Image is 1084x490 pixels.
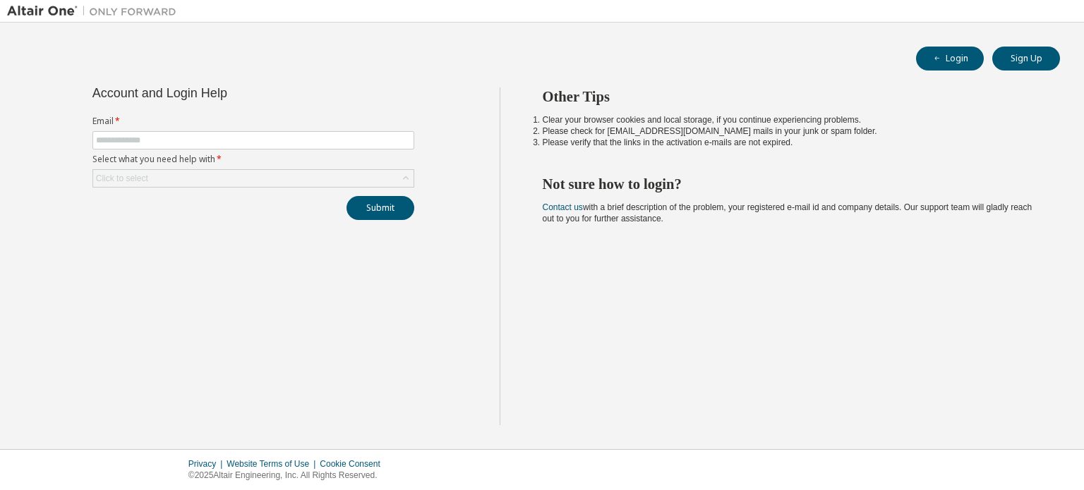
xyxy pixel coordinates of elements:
div: Website Terms of Use [227,458,320,470]
label: Email [92,116,414,127]
button: Sign Up [992,47,1060,71]
div: Privacy [188,458,227,470]
span: with a brief description of the problem, your registered e-mail id and company details. Our suppo... [543,202,1032,223]
div: Cookie Consent [320,458,388,470]
h2: Not sure how to login? [543,175,1035,193]
div: Click to select [96,173,148,184]
p: © 2025 Altair Engineering, Inc. All Rights Reserved. [188,470,389,482]
button: Login [916,47,984,71]
div: Account and Login Help [92,87,350,99]
li: Please verify that the links in the activation e-mails are not expired. [543,137,1035,148]
div: Click to select [93,170,414,187]
button: Submit [347,196,414,220]
a: Contact us [543,202,583,212]
label: Select what you need help with [92,154,414,165]
h2: Other Tips [543,87,1035,106]
li: Clear your browser cookies and local storage, if you continue experiencing problems. [543,114,1035,125]
li: Please check for [EMAIL_ADDRESS][DOMAIN_NAME] mails in your junk or spam folder. [543,125,1035,137]
img: Altair One [7,4,183,18]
